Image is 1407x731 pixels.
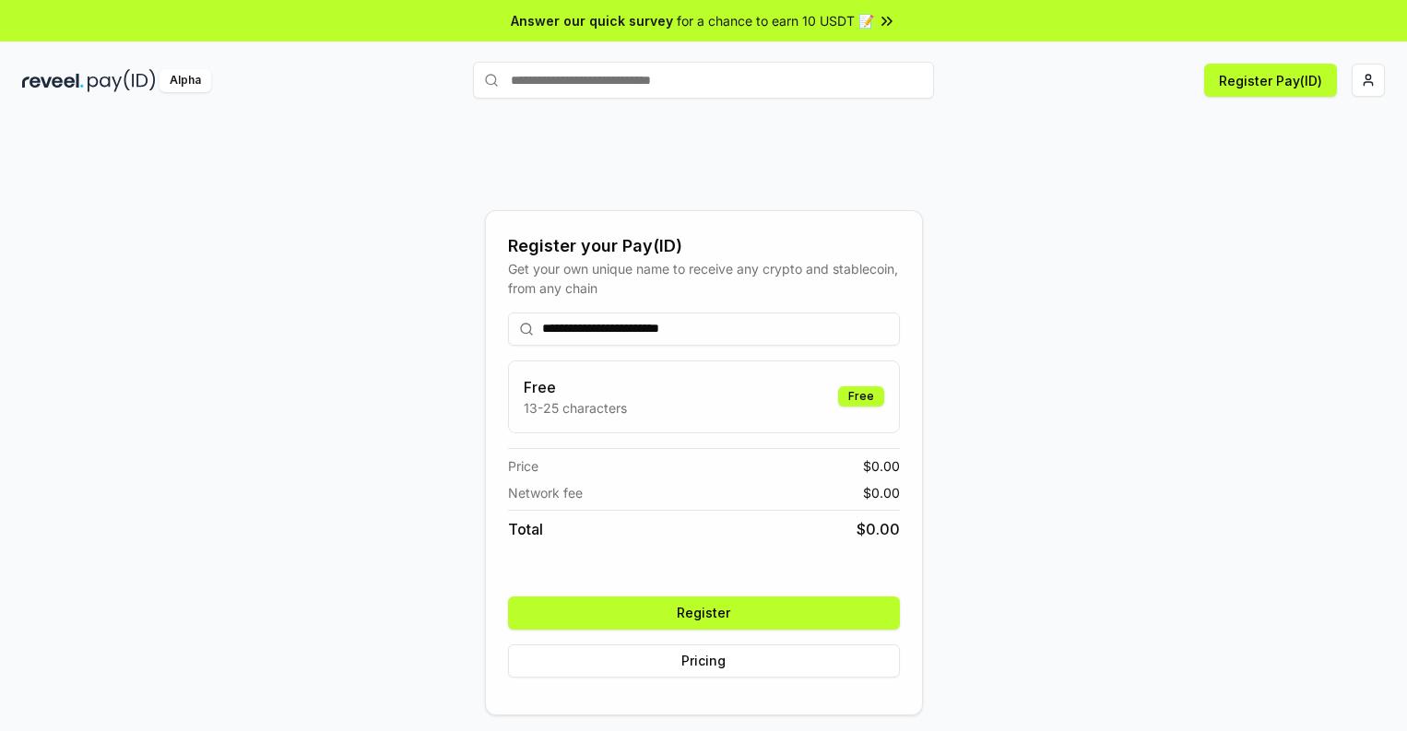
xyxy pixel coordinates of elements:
[677,11,874,30] span: for a chance to earn 10 USDT 📝
[88,69,156,92] img: pay_id
[508,518,543,540] span: Total
[863,456,900,476] span: $ 0.00
[508,456,538,476] span: Price
[863,483,900,502] span: $ 0.00
[508,259,900,298] div: Get your own unique name to receive any crypto and stablecoin, from any chain
[22,69,84,92] img: reveel_dark
[160,69,211,92] div: Alpha
[508,233,900,259] div: Register your Pay(ID)
[524,376,627,398] h3: Free
[508,596,900,630] button: Register
[857,518,900,540] span: $ 0.00
[838,386,884,407] div: Free
[524,398,627,418] p: 13-25 characters
[508,644,900,678] button: Pricing
[1204,64,1337,97] button: Register Pay(ID)
[511,11,673,30] span: Answer our quick survey
[508,483,583,502] span: Network fee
